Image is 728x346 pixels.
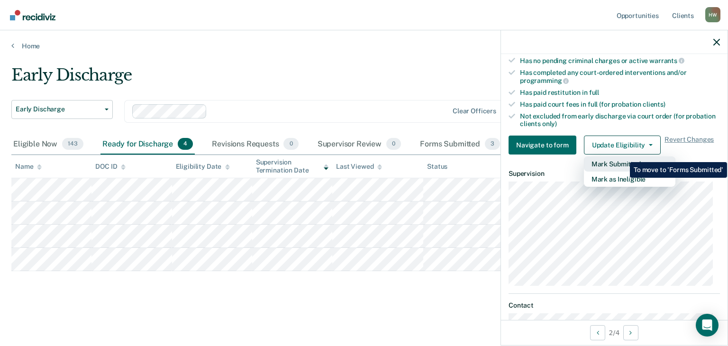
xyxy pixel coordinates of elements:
button: Profile dropdown button [705,7,720,22]
div: Eligibility Date [176,163,230,171]
div: Ready for Discharge [100,134,195,155]
span: Early Discharge [16,105,101,113]
div: Has completed any court-ordered interventions and/or [520,69,720,85]
div: Last Viewed [336,163,382,171]
img: Recidiviz [10,10,55,20]
a: Home [11,42,717,50]
div: Has paid court fees in full (for probation [520,100,720,109]
div: Clear officers [453,107,496,115]
div: 2 / 4 [501,320,728,345]
dt: Contact [509,301,720,310]
div: Eligible Now [11,134,85,155]
div: Early Discharge [11,65,557,92]
span: programming [520,77,569,84]
div: Supervisor Review [316,134,403,155]
a: Navigate to form link [509,136,580,155]
button: Navigate to form [509,136,576,155]
div: Name [15,163,42,171]
span: 4 [178,138,193,150]
div: Not excluded from early discharge via court order (for probation clients [520,112,720,128]
span: 3 [485,138,500,150]
div: Revisions Requests [210,134,300,155]
button: Previous Opportunity [590,325,605,340]
span: 143 [62,138,83,150]
span: warrants [649,57,684,64]
span: 0 [386,138,401,150]
button: Mark Submitted [584,156,675,172]
span: 0 [283,138,298,150]
span: full [589,89,599,96]
div: DOC ID [95,163,126,171]
span: only) [542,120,557,127]
button: Update Eligibility [584,136,661,155]
div: Has no pending criminal charges or active [520,56,720,65]
div: Forms Submitted [418,134,502,155]
div: Has paid restitution in [520,89,720,97]
dt: Supervision [509,170,720,178]
button: Next Opportunity [623,325,638,340]
span: Revert Changes [664,136,714,155]
div: H W [705,7,720,22]
button: Mark as Ineligible [584,172,675,187]
div: Status [427,163,447,171]
span: clients) [643,100,665,108]
div: Open Intercom Messenger [696,314,719,337]
div: Supervision Termination Date [256,158,328,174]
